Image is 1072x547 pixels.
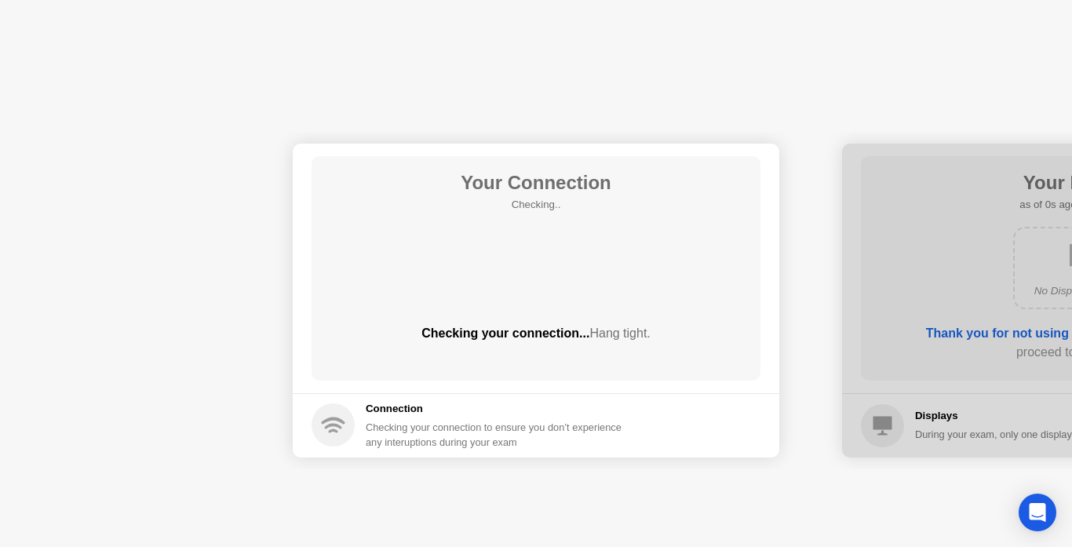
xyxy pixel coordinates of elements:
[366,401,631,417] h5: Connection
[312,324,760,343] div: Checking your connection...
[589,326,650,340] span: Hang tight.
[461,169,611,197] h1: Your Connection
[461,197,611,213] h5: Checking..
[366,420,631,450] div: Checking your connection to ensure you don’t experience any interuptions during your exam
[1019,494,1056,531] div: Open Intercom Messenger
